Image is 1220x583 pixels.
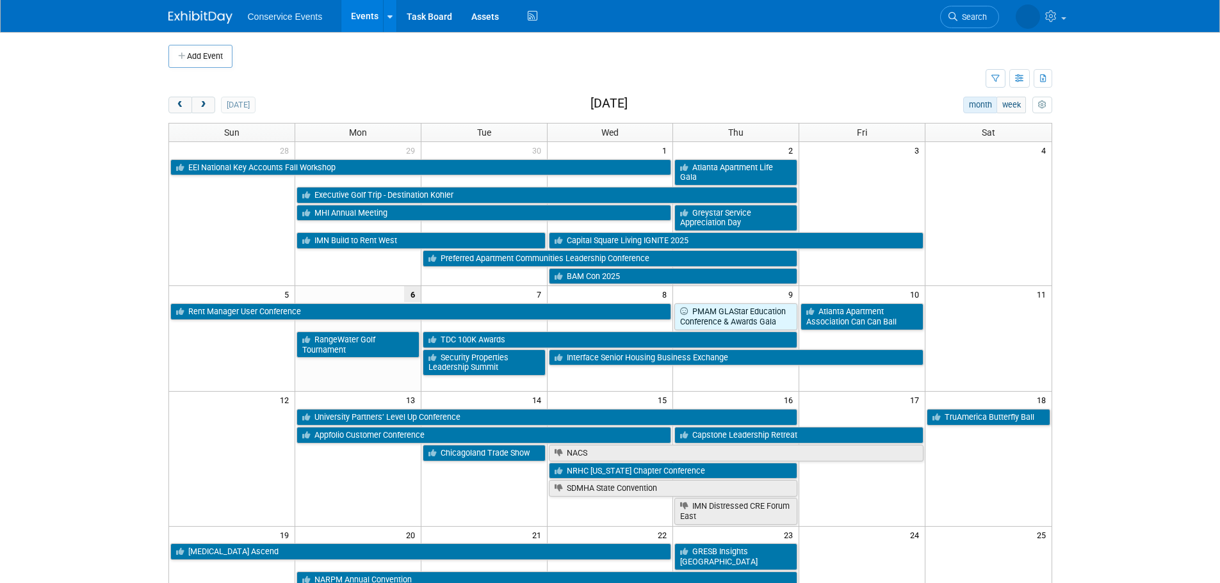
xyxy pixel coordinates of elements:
span: 15 [656,392,672,408]
button: next [191,97,215,113]
span: 4 [1040,142,1052,158]
span: 8 [661,286,672,302]
img: Abby Reaves [1016,4,1040,29]
a: RangeWater Golf Tournament [297,331,419,358]
span: 17 [909,392,925,408]
i: Personalize Calendar [1038,101,1046,109]
span: 28 [279,142,295,158]
span: Sun [224,127,240,138]
a: IMN Distressed CRE Forum East [674,498,797,524]
span: Wed [601,127,619,138]
button: myCustomButton [1032,97,1052,113]
a: IMN Build to Rent West [297,232,546,249]
span: Tue [477,127,491,138]
span: 21 [531,527,547,543]
span: 20 [405,527,421,543]
a: Appfolio Customer Conference [297,427,672,443]
span: 30 [531,142,547,158]
span: Sat [982,127,995,138]
span: 23 [783,527,799,543]
span: 25 [1036,527,1052,543]
span: 6 [404,286,421,302]
span: 3 [913,142,925,158]
a: Preferred Apartment Communities Leadership Conference [423,250,798,267]
span: Thu [728,127,744,138]
a: EEI National Key Accounts Fall Workshop [170,159,672,176]
a: Atlanta Apartment Association Can Can Ball [801,303,923,330]
span: 1 [661,142,672,158]
span: 2 [787,142,799,158]
a: PMAM GLAStar Education Conference & Awards Gala [674,303,797,330]
span: 14 [531,392,547,408]
span: 12 [279,392,295,408]
button: month [963,97,997,113]
button: prev [168,97,192,113]
a: [MEDICAL_DATA] Ascend [170,543,672,560]
span: 5 [283,286,295,302]
a: Greystar Service Appreciation Day [674,205,797,231]
a: GRESB Insights [GEOGRAPHIC_DATA] [674,543,797,570]
a: TruAmerica Butterfly Ball [927,409,1050,426]
span: 16 [783,392,799,408]
a: SDMHA State Convention [549,480,798,497]
a: Rent Manager User Conference [170,303,672,320]
span: 10 [909,286,925,302]
button: Add Event [168,45,232,68]
span: 24 [909,527,925,543]
a: NACS [549,445,924,461]
span: 18 [1036,392,1052,408]
span: 11 [1036,286,1052,302]
a: Interface Senior Housing Business Exchange [549,349,924,366]
span: 13 [405,392,421,408]
a: University Partners’ Level Up Conference [297,409,797,426]
span: Mon [349,127,367,138]
a: Chicagoland Trade Show [423,445,546,461]
span: 9 [787,286,799,302]
h2: [DATE] [590,97,628,111]
a: Security Properties Leadership Summit [423,349,546,376]
span: Search [957,12,987,22]
a: NRHC [US_STATE] Chapter Conference [549,463,798,479]
span: 7 [535,286,547,302]
a: Executive Golf Trip - Destination Kohler [297,187,797,204]
button: [DATE] [221,97,255,113]
span: Conservice Events [248,12,323,22]
img: ExhibitDay [168,11,232,24]
span: 22 [656,527,672,543]
a: Capstone Leadership Retreat [674,427,923,443]
a: Capital Square Living IGNITE 2025 [549,232,924,249]
a: Atlanta Apartment Life Gala [674,159,797,186]
span: 29 [405,142,421,158]
a: BAM Con 2025 [549,268,798,285]
button: week [996,97,1026,113]
span: Fri [857,127,867,138]
a: TDC 100K Awards [423,331,798,348]
span: 19 [279,527,295,543]
a: MHI Annual Meeting [297,205,672,221]
a: Search [940,6,999,28]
